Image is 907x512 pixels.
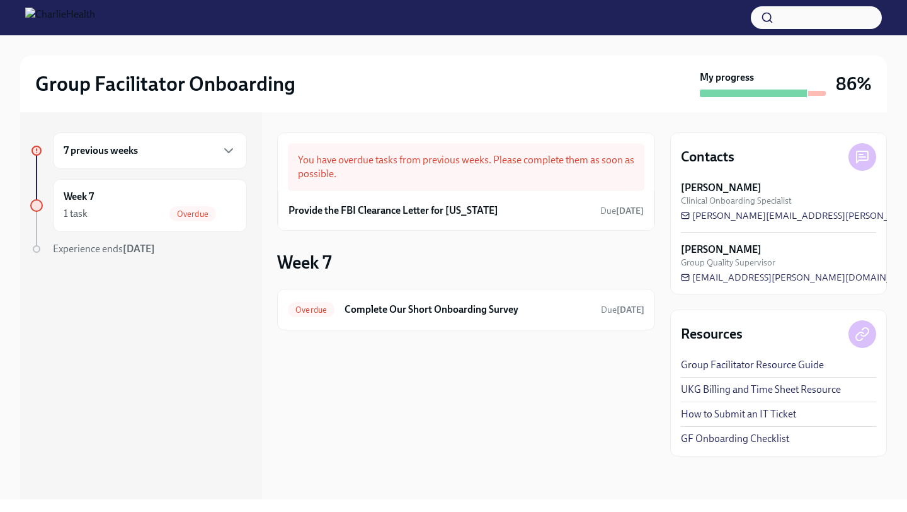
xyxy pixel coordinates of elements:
h6: Provide the FBI Clearance Letter for [US_STATE] [288,204,498,218]
h4: Resources [681,325,743,344]
a: GF Onboarding Checklist [681,432,789,446]
span: Group Quality Supervisor [681,257,775,269]
div: You have overdue tasks from previous weeks. Please complete them as soon as possible. [288,143,644,191]
a: OverdueComplete Our Short Onboarding SurveyDue[DATE] [288,300,644,320]
h6: 7 previous weeks [64,144,138,158]
a: How to Submit an IT Ticket [681,407,796,421]
a: Week 71 taskOverdue [30,179,247,232]
h3: 86% [836,73,872,95]
span: July 22nd, 2025 09:00 [600,205,644,217]
a: Group Facilitator Resource Guide [681,358,824,372]
strong: [PERSON_NAME] [681,181,762,195]
h6: Week 7 [64,190,94,204]
a: UKG Billing and Time Sheet Resource [681,383,841,397]
img: CharlieHealth [25,8,95,28]
strong: [PERSON_NAME] [681,243,762,257]
strong: [DATE] [617,305,644,315]
strong: [DATE] [123,243,155,255]
span: Experience ends [53,243,155,255]
span: July 29th, 2025 09:00 [601,304,644,316]
strong: [DATE] [616,206,644,216]
span: Clinical Onboarding Specialist [681,195,792,207]
div: 7 previous weeks [53,132,247,169]
h4: Contacts [681,148,734,166]
h3: Week 7 [277,251,332,274]
div: 1 task [64,207,88,221]
h6: Complete Our Short Onboarding Survey [345,303,591,317]
a: Provide the FBI Clearance Letter for [US_STATE]Due[DATE] [288,201,644,220]
span: Due [601,305,644,315]
strong: My progress [700,71,754,84]
span: Overdue [288,305,334,315]
span: Due [600,206,644,216]
span: Overdue [169,209,216,219]
h2: Group Facilitator Onboarding [35,71,295,96]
